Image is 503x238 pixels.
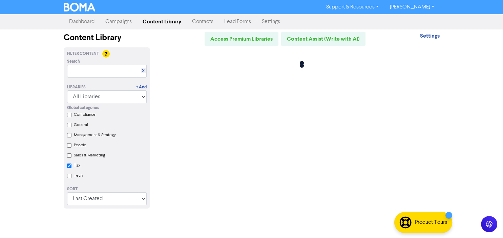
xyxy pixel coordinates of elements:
a: Support & Resources [321,2,384,13]
a: Contacts [187,15,219,28]
a: Dashboard [64,15,100,28]
label: Tech [74,173,83,179]
a: X [142,68,145,73]
div: Libraries [67,84,86,90]
div: Filter Content [67,51,147,57]
div: Global categories [67,105,147,111]
a: Access Premium Libraries [205,32,278,46]
img: BOMA Logo [64,3,96,12]
span: Search [67,59,80,65]
div: Content Library [64,32,150,44]
div: Sort [67,186,147,192]
iframe: Chat Widget [469,205,503,238]
a: + Add [136,84,147,90]
label: Management & Strategy [74,132,116,138]
label: General [74,122,88,128]
label: Sales & Marketing [74,152,105,158]
label: Tax [74,163,80,169]
strong: Settings [420,33,439,39]
label: People [74,142,86,148]
a: Content Assist (Write with AI) [281,32,365,46]
a: Campaigns [100,15,137,28]
a: Lead Forms [219,15,256,28]
a: Settings [256,15,286,28]
a: Content Library [137,15,187,28]
label: Compliance [74,112,96,118]
a: [PERSON_NAME] [384,2,439,13]
a: Settings [420,34,439,39]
